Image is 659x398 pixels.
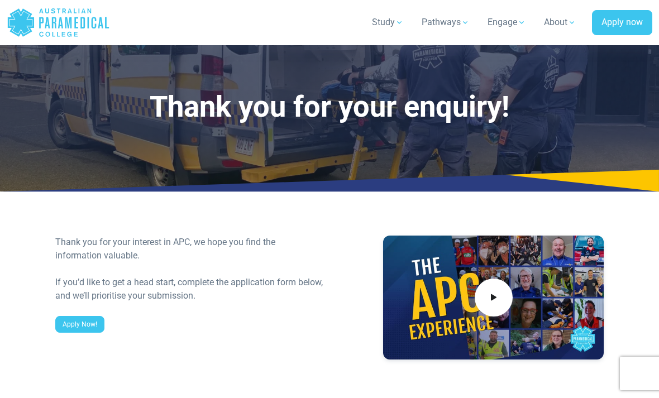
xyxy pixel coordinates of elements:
a: Engage [481,7,533,38]
a: Pathways [415,7,476,38]
h1: Thank you for your enquiry! [55,89,604,124]
a: Apply now [592,10,652,36]
a: Australian Paramedical College [7,4,110,41]
a: Study [365,7,410,38]
a: About [537,7,583,38]
a: Apply Now! [55,316,104,333]
div: If you’d like to get a head start, complete the application form below, and we’ll prioritise your... [55,276,323,303]
div: Thank you for your interest in APC, we hope you find the information valuable. [55,236,323,262]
